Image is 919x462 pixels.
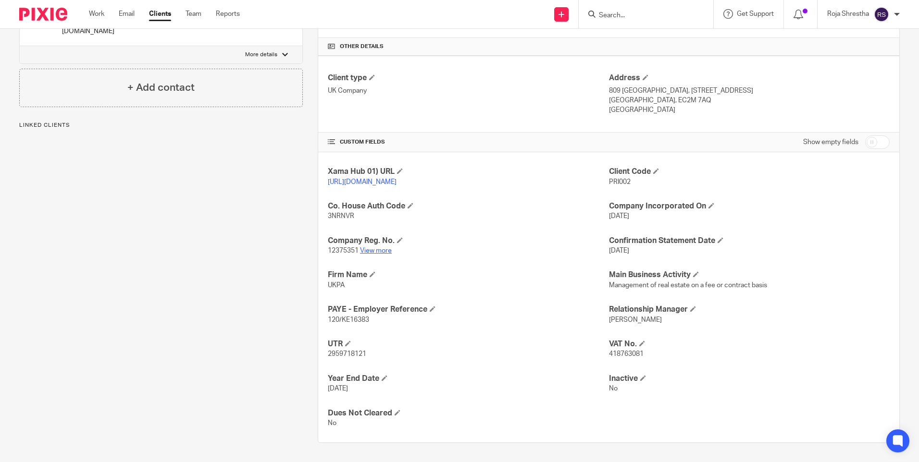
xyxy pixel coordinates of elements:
[609,236,890,246] h4: Confirmation Statement Date
[328,86,609,96] p: UK Company
[609,374,890,384] h4: Inactive
[609,270,890,280] h4: Main Business Activity
[119,9,135,19] a: Email
[340,43,384,50] span: Other details
[19,122,303,129] p: Linked clients
[328,385,348,392] span: [DATE]
[216,9,240,19] a: Reports
[609,316,662,323] span: [PERSON_NAME]
[328,167,609,177] h4: Xama Hub 01) URL
[89,9,104,19] a: Work
[328,282,345,289] span: UKPA
[609,105,890,115] p: [GEOGRAPHIC_DATA]
[328,374,609,384] h4: Year End Date
[328,73,609,83] h4: Client type
[803,137,858,147] label: Show empty fields
[609,179,631,185] span: PRI002
[328,201,609,211] h4: Co. House Auth Code
[609,385,618,392] span: No
[609,339,890,349] h4: VAT No.
[609,247,629,254] span: [DATE]
[328,339,609,349] h4: UTR
[19,8,67,21] img: Pixie
[328,316,369,323] span: 120/KE16383
[609,282,767,289] span: Management of real estate on a fee or contract basis
[328,270,609,280] h4: Firm Name
[127,80,195,95] h4: + Add contact
[874,7,889,22] img: svg%3E
[328,236,609,246] h4: Company Reg. No.
[186,9,201,19] a: Team
[328,408,609,418] h4: Dues Not Cleared
[328,304,609,315] h4: PAYE - Employer Reference
[609,351,644,357] span: 418763081
[827,9,869,19] p: Roja Shrestha
[328,420,336,426] span: No
[609,213,629,219] span: [DATE]
[328,179,397,185] a: [URL][DOMAIN_NAME]
[609,73,890,83] h4: Address
[149,9,171,19] a: Clients
[328,213,354,219] span: 3NRNVR
[328,351,366,357] span: 2959718121
[609,201,890,211] h4: Company Incorporated On
[328,247,359,254] span: 12375351
[245,51,277,59] p: More details
[609,86,890,96] p: 809 [GEOGRAPHIC_DATA], [STREET_ADDRESS]
[609,304,890,315] h4: Relationship Manager
[609,96,890,105] p: [GEOGRAPHIC_DATA], EC2M 7AQ
[737,11,774,17] span: Get Support
[360,247,392,254] a: View more
[598,12,684,20] input: Search
[328,138,609,146] h4: CUSTOM FIELDS
[609,167,890,177] h4: Client Code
